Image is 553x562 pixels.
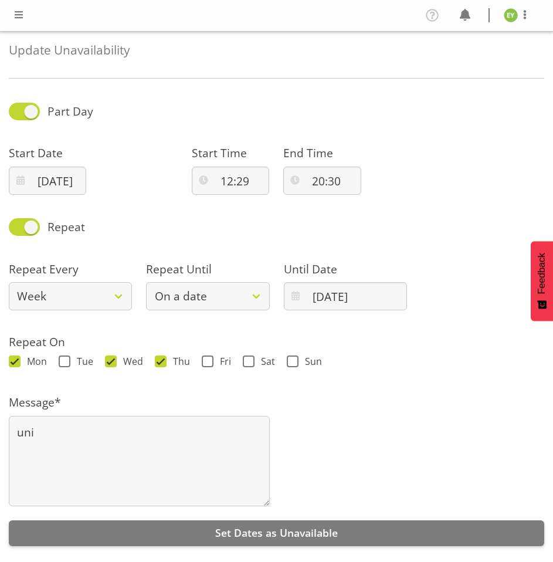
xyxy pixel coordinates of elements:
[40,219,85,236] span: Repeat
[48,103,93,119] span: Part Day
[298,356,322,367] span: Sun
[283,167,361,195] input: Click to select...
[70,356,93,367] span: Tue
[9,261,132,278] label: Repeat Every
[531,241,553,321] button: Feedback - Show survey
[255,356,275,367] span: Sat
[284,282,407,310] input: Click to select...
[21,356,47,367] span: Mon
[9,43,544,57] h4: Update Unavailability
[167,356,190,367] span: Thu
[9,167,86,195] input: Click to select...
[146,261,269,278] label: Repeat Until
[9,394,270,411] label: Message*
[9,145,86,162] label: Start Date
[9,520,544,546] button: Set Dates as Unavailable
[9,334,544,351] label: Repeat On
[283,145,361,162] label: End Time
[213,356,231,367] span: Fri
[284,261,407,278] label: Until Date
[537,253,547,294] span: Feedback
[215,526,338,540] span: Set Dates as Unavailable
[192,145,269,162] label: Start Time
[117,356,143,367] span: Wed
[192,167,269,195] input: Click to select...
[504,8,518,22] img: emily-yip11495.jpg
